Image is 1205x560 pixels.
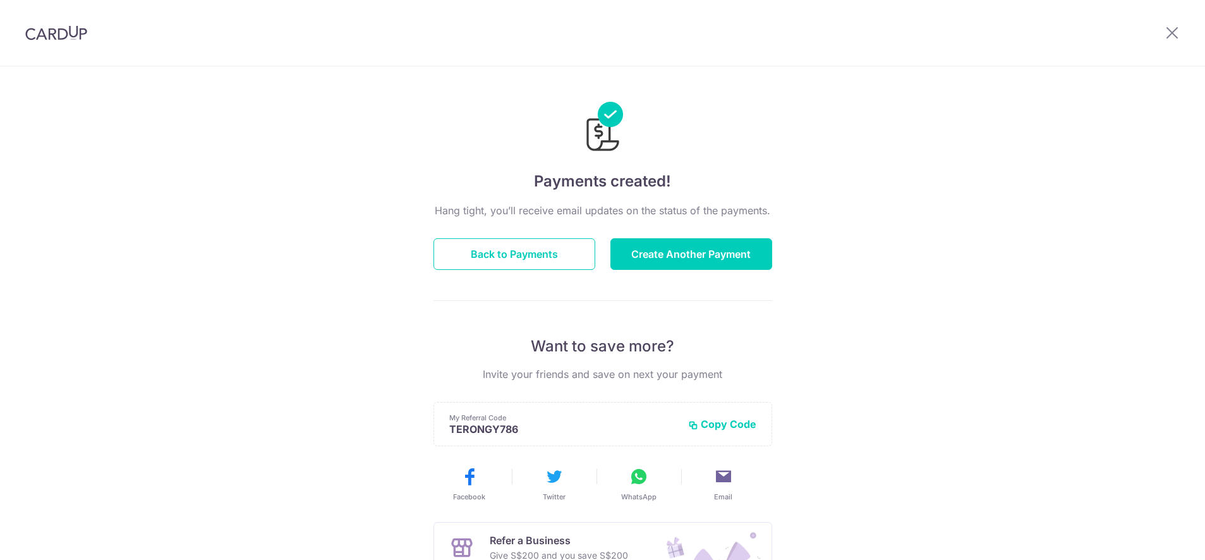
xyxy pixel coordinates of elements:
img: CardUp [25,25,87,40]
p: Invite your friends and save on next your payment [433,367,772,382]
span: Twitter [543,492,566,502]
span: WhatsApp [621,492,657,502]
span: Email [714,492,732,502]
button: Twitter [517,466,591,502]
img: Payments [583,102,623,155]
h4: Payments created! [433,170,772,193]
button: WhatsApp [602,466,676,502]
button: Copy Code [688,418,756,430]
button: Create Another Payment [610,238,772,270]
button: Back to Payments [433,238,595,270]
p: My Referral Code [449,413,678,423]
p: Refer a Business [490,533,628,548]
p: Hang tight, you’ll receive email updates on the status of the payments. [433,203,772,218]
button: Facebook [432,466,507,502]
span: Facebook [453,492,485,502]
p: Want to save more? [433,336,772,356]
p: TERONGY786 [449,423,678,435]
button: Email [686,466,761,502]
